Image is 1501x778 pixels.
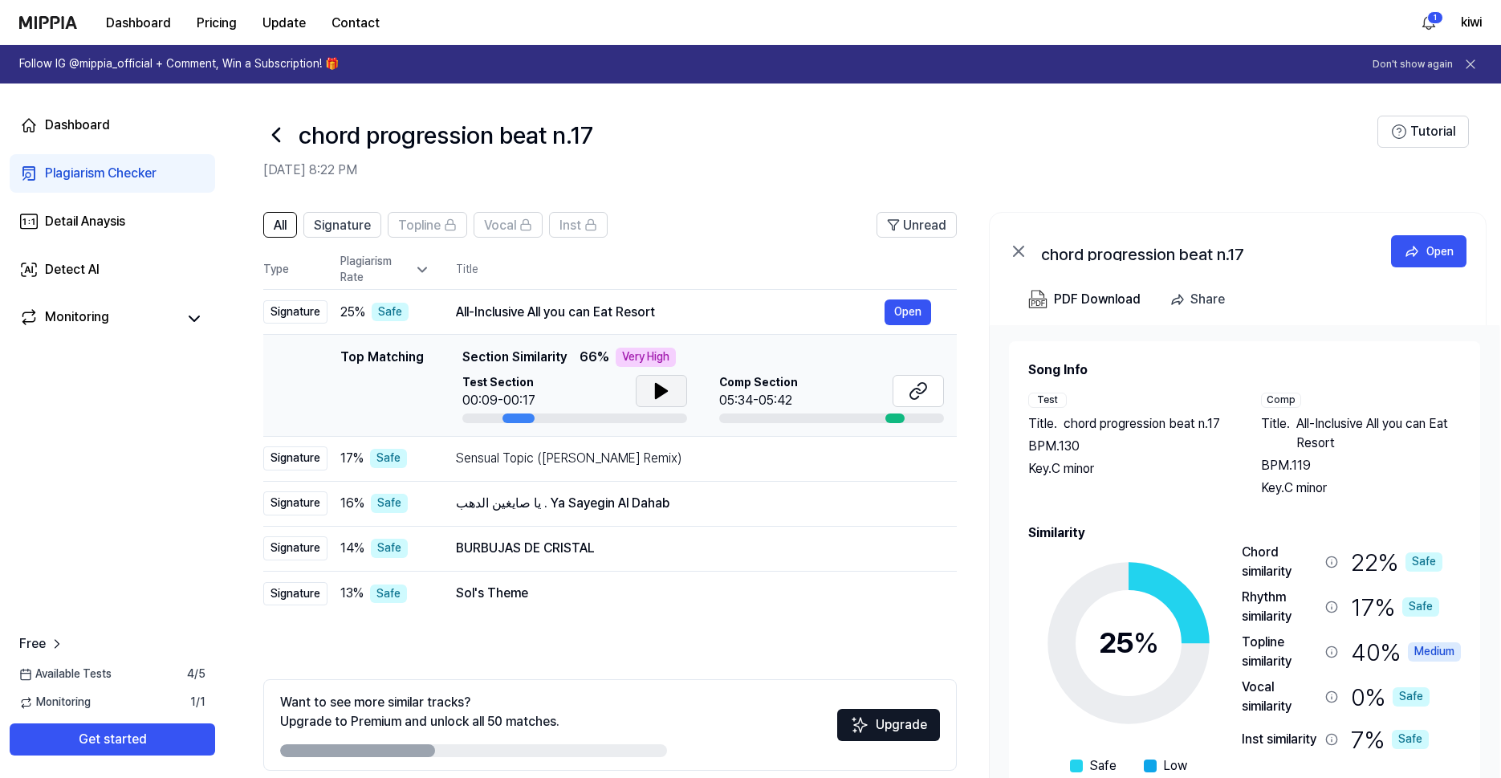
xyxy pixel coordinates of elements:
span: Topline [398,216,441,235]
span: Free [19,634,46,654]
button: Contact [319,7,393,39]
div: BPM. 130 [1028,437,1229,456]
div: 40 % [1351,633,1461,671]
div: Safe [1393,687,1430,707]
span: 16 % [340,494,364,513]
div: 25 [1099,621,1159,665]
button: Topline [388,212,467,238]
span: 1 / 1 [190,694,205,711]
div: 05:34-05:42 [719,391,798,410]
th: Title [456,251,957,289]
button: Tutorial [1377,116,1469,148]
div: Safe [371,494,408,513]
div: Detect AI [45,260,100,279]
h2: [DATE] 8:22 PM [263,161,1377,180]
div: Safe [371,539,408,558]
h2: Song Info [1028,360,1461,380]
img: 알림 [1419,13,1438,32]
span: 17 % [340,449,364,468]
div: Safe [1402,597,1439,617]
div: BURBUJAS DE CRISTAL [456,539,931,558]
span: 66 % [580,348,609,367]
span: 13 % [340,584,364,603]
div: Monitoring [45,308,109,330]
button: Update [250,7,319,39]
span: 14 % [340,539,364,558]
div: Want to see more similar tracks? Upgrade to Premium and unlock all 50 matches. [280,693,559,731]
button: Upgrade [837,709,940,741]
img: logo [19,16,77,29]
a: Free [19,634,65,654]
a: Detect AI [10,251,215,289]
span: Signature [314,216,371,235]
button: Open [1391,235,1466,267]
span: Inst [559,216,581,235]
div: Rhythm similarity [1242,588,1319,626]
div: Signature [263,582,327,606]
div: 7 % [1351,723,1429,756]
div: 17 % [1351,588,1439,626]
h1: chord progression beat n.17 [299,118,593,152]
div: Safe [1405,552,1442,572]
span: Comp Section [719,375,798,391]
button: Don't show again [1373,58,1453,71]
span: Vocal [484,216,516,235]
span: chord progression beat n.17 [1064,414,1220,434]
div: Signature [263,446,327,470]
div: Plagiarism Rate [340,254,430,285]
div: Detail Anaysis [45,212,125,231]
span: Title . [1028,414,1057,434]
div: Test [1028,393,1067,408]
h1: Follow IG @mippia_official + Comment, Win a Subscription! 🎁 [19,56,339,72]
a: SparklesUpgrade [837,723,940,738]
span: All-Inclusive All you can Eat Resort [1296,414,1462,453]
div: 1 [1427,11,1443,24]
div: chord progression beat n.17 [1041,242,1362,261]
img: Sparkles [850,715,869,735]
div: Dashboard [45,116,110,135]
button: kiwi [1461,13,1482,32]
a: Dashboard [10,106,215,145]
button: Get started [10,723,215,756]
button: Share [1163,283,1238,316]
div: BPM. 119 [1261,456,1462,475]
div: 22 % [1351,543,1442,581]
button: Open [885,299,931,325]
div: Safe [370,449,407,468]
img: PDF Download [1028,290,1047,309]
span: Safe [1089,756,1117,776]
span: Unread [903,216,946,235]
div: Vocal similarity [1242,678,1319,716]
span: Low [1163,756,1187,776]
span: 25 % [340,303,365,322]
div: Signature [263,491,327,515]
a: Detail Anaysis [10,202,215,241]
span: Section Similarity [462,348,567,367]
span: % [1133,625,1159,660]
a: Update [250,1,319,45]
button: Signature [303,212,381,238]
a: Dashboard [93,7,184,39]
th: Type [263,251,327,290]
div: يا صايغين الدهب . Ya Sayegin Al Dahab [456,494,931,513]
div: Signature [263,300,327,324]
a: Monitoring [19,308,177,330]
div: Open [1426,242,1454,260]
div: All-Inclusive All you can Eat Resort [456,303,885,322]
span: Title . [1261,414,1290,453]
button: Vocal [474,212,543,238]
div: 0 % [1351,678,1430,716]
span: Test Section [462,375,535,391]
h2: Similarity [1028,523,1461,543]
div: Key. C minor [1028,459,1229,479]
div: PDF Download [1054,289,1141,310]
button: 알림1 [1416,10,1442,35]
div: Key. C minor [1261,479,1462,498]
div: Sol's Theme [456,584,931,603]
span: 4 / 5 [187,666,205,682]
button: All [263,212,297,238]
div: Share [1190,289,1225,310]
